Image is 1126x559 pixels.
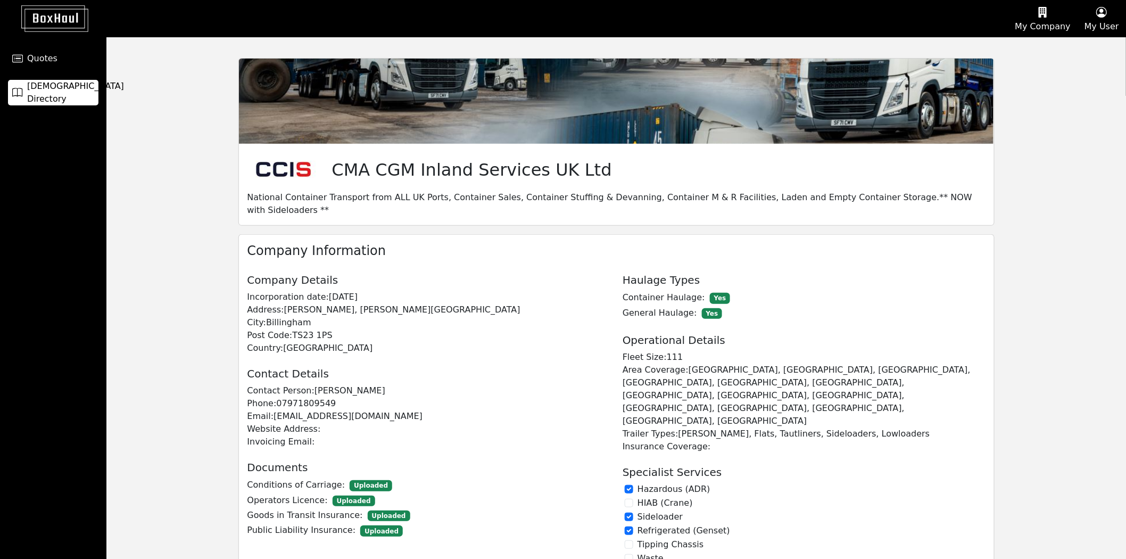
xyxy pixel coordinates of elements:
[637,524,730,537] label: Refrigerated (Genset)
[637,538,703,551] label: Tipping Chassis
[616,351,992,364] p: Fleet Size: 111
[616,291,992,306] p: Container Haulage:
[241,329,617,342] p: Post Code: TS23 1PS
[616,364,992,428] p: Area Coverage: [GEOGRAPHIC_DATA], [GEOGRAPHIC_DATA], [GEOGRAPHIC_DATA], [GEOGRAPHIC_DATA], [GEOGR...
[241,342,617,355] p: Country: [GEOGRAPHIC_DATA]
[241,397,617,410] p: Phone: 07971809549
[360,525,403,536] span: Uploaded
[241,243,992,259] h4: Company Information
[241,274,617,286] h5: Company Details
[241,461,617,474] h5: Documents
[239,59,994,144] img: Background Image for Profile
[241,384,617,397] p: Contact Person: [PERSON_NAME]
[616,440,992,453] p: Insurance Coverage:
[702,308,722,319] span: Yes
[241,316,617,329] p: City: Billingham
[333,496,375,506] span: Uploaded
[5,5,88,32] img: BoxHaul
[637,483,710,496] label: Hazardous (ADR)
[241,367,617,380] h5: Contact Details
[616,334,992,347] h5: Operational Details
[241,410,617,423] p: Email: [EMAIL_ADDRESS][DOMAIN_NAME]
[241,191,992,217] p: National Container Transport from ALL UK Ports, Container Sales, Container Stuffing & Devanning, ...
[1008,1,1078,37] button: My Company
[637,511,683,523] label: Sideloader
[27,80,124,105] span: [DEMOGRAPHIC_DATA] Directory
[241,423,617,435] p: Website Address:
[27,52,57,65] span: Quotes
[350,480,392,491] span: Uploaded
[616,428,992,440] p: Trailer Types: [PERSON_NAME], Flats, Tautliners, Sideloaders, Lowloaders
[332,160,612,180] h2: CMA CGM Inland Services UK Ltd
[241,291,617,303] p: Incorporation date: [DATE]
[710,293,730,303] span: Yes
[241,303,617,316] p: Address: [PERSON_NAME], [PERSON_NAME][GEOGRAPHIC_DATA]
[616,274,992,286] h5: Haulage Types
[637,497,693,509] label: HIAB (Crane)
[1078,1,1126,37] button: My User
[368,511,410,521] span: Uploaded
[241,478,617,493] p: Conditions of Carriage:
[247,152,319,187] img: Company Logo
[241,523,617,538] p: Public Liability Insurance:
[8,46,98,71] a: Quotes
[616,306,992,321] p: General Haulage:
[8,80,98,105] a: [DEMOGRAPHIC_DATA] Directory
[241,435,617,448] p: Invoicing Email:
[241,508,617,523] p: Goods in Transit Insurance:
[616,466,992,479] h5: Specialist Services
[241,494,617,508] p: Operators Licence:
